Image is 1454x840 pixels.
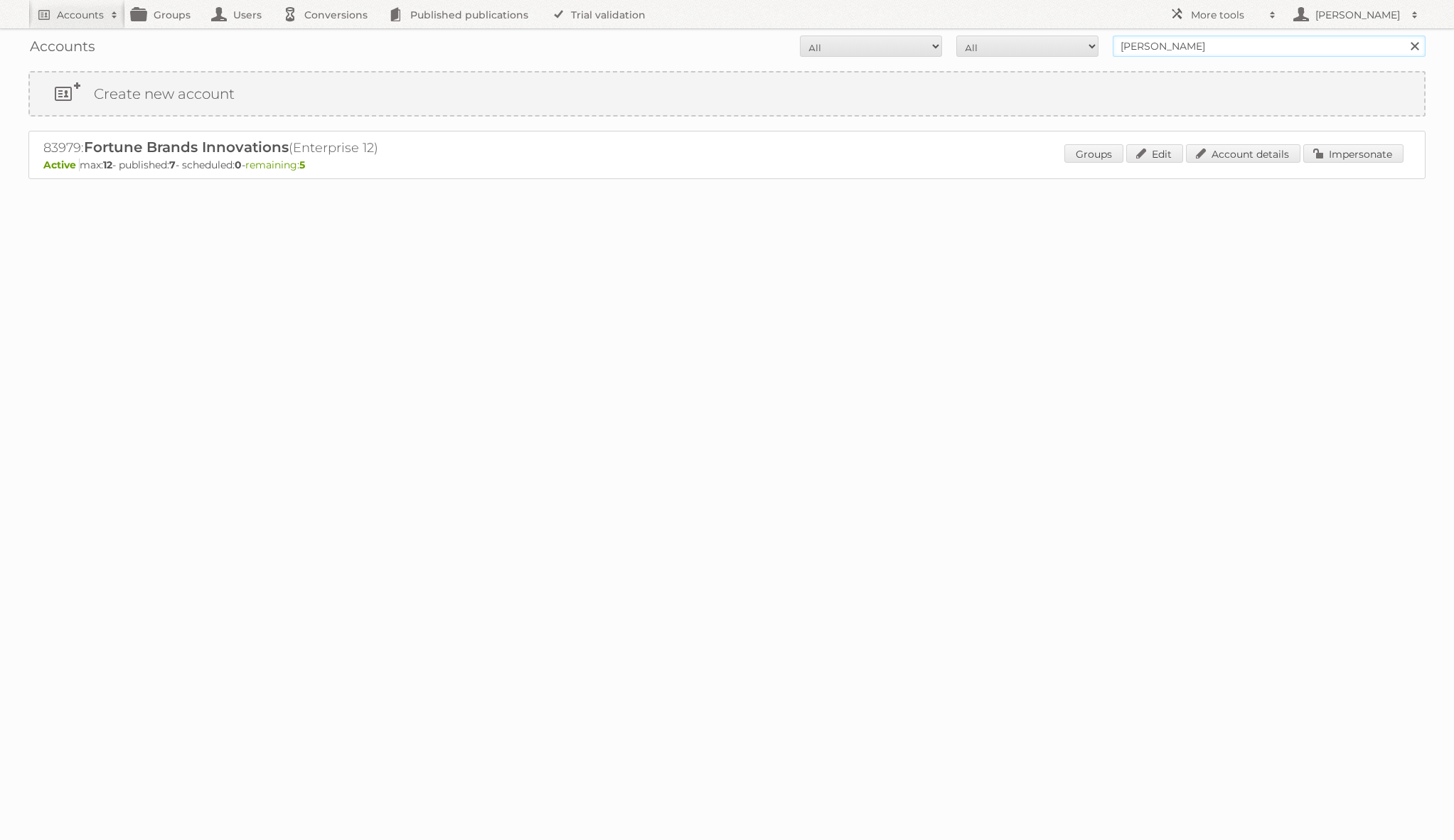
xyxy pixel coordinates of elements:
strong: 5 [299,158,305,171]
a: Groups [1064,144,1123,163]
a: Impersonate [1303,144,1404,163]
h2: Accounts [57,8,104,22]
strong: 12 [103,158,112,171]
a: Edit [1126,144,1183,163]
h2: More tools [1191,8,1262,22]
strong: 0 [235,158,242,171]
span: Active [43,158,80,171]
h2: 83979: (Enterprise 12) [43,139,541,157]
span: remaining: [245,158,305,171]
strong: 7 [169,158,176,171]
span: Fortune Brands Innovations [84,139,289,156]
p: max: - published: - scheduled: - [43,158,1411,171]
h2: [PERSON_NAME] [1312,8,1404,22]
a: Account details [1186,144,1300,163]
a: Create new account [30,72,1424,115]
